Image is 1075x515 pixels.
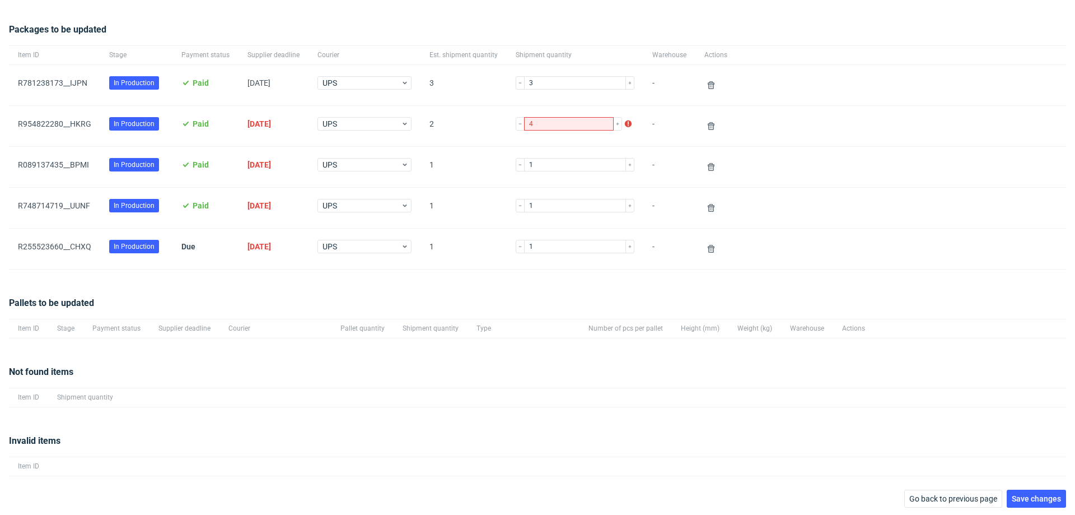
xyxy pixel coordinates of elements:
a: R781238173__IJPN [18,78,87,87]
span: Type [476,324,571,333]
span: Item ID [18,393,39,402]
span: - [652,78,686,92]
div: Packages to be updated [9,23,1066,45]
button: Go back to previous page [904,490,1002,508]
span: 1 [429,160,498,174]
span: [DATE] [247,119,271,128]
span: Est. shipment quantity [429,50,498,60]
span: - [652,242,686,256]
a: R255523660__CHXQ [18,242,91,251]
button: Save changes [1007,490,1066,508]
span: - [652,201,686,215]
span: Actions [704,50,727,60]
a: R748714719__UUNF [18,201,90,210]
span: - [652,119,686,133]
span: UPS [322,241,401,252]
span: Supplier deadline [247,50,300,60]
span: Paid [193,78,209,87]
span: Payment status [92,324,141,333]
span: Shipment quantity [516,50,634,60]
span: UPS [322,200,401,211]
span: Pallet quantity [340,324,385,333]
span: [DATE] [247,78,270,87]
span: Paid [193,160,209,169]
span: Shipment quantity [403,324,459,333]
span: Item ID [18,324,39,333]
span: Payment status [181,50,230,60]
span: Courier [317,50,412,60]
a: R089137435__BPMI [18,160,89,169]
span: Save changes [1012,495,1061,503]
span: Go back to previous page [909,495,997,503]
span: In Production [114,160,155,170]
span: Warehouse [790,324,824,333]
span: 2 [429,119,498,133]
span: Supplier deadline [158,324,211,333]
span: 3 [429,78,498,92]
span: Height (mm) [681,324,719,333]
span: Actions [842,324,865,333]
span: Paid [193,201,209,210]
span: Stage [109,50,163,60]
span: Weight (kg) [737,324,772,333]
span: Paid [193,119,209,128]
a: R954822280__HKRG [18,119,91,128]
span: - [652,160,686,174]
span: UPS [322,118,401,129]
span: [DATE] [247,160,271,169]
span: Number of pcs per pallet [588,324,663,333]
span: Item ID [18,50,91,60]
span: [DATE] [247,201,271,210]
span: [DATE] [247,242,271,251]
span: UPS [322,77,401,89]
div: Not found items [9,365,1066,388]
span: 1 [429,242,498,256]
span: Stage [57,324,74,333]
div: Invalid items [9,434,1066,457]
span: In Production [114,242,155,252]
span: UPS [322,159,401,170]
div: Pallets to be updated [9,296,1066,319]
span: 1 [429,201,498,215]
span: Item ID [18,462,39,471]
span: In Production [114,78,155,88]
span: In Production [114,201,155,211]
span: Warehouse [652,50,686,60]
span: Due [181,242,195,251]
span: Shipment quantity [57,393,113,402]
span: In Production [114,119,155,129]
span: Courier [228,324,322,333]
